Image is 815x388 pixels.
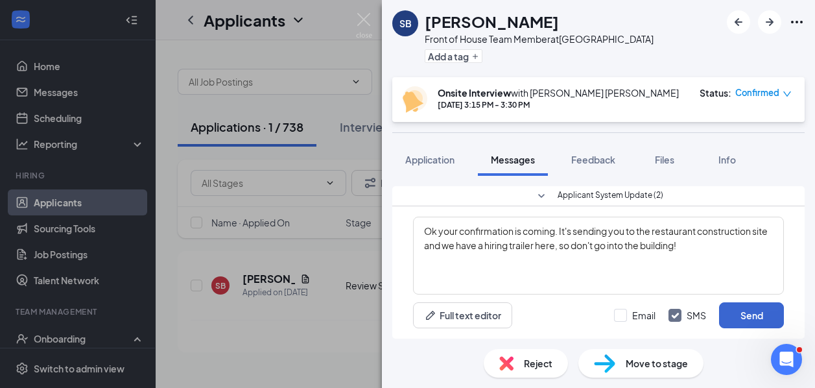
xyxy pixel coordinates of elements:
span: Reject [524,356,552,370]
h1: [PERSON_NAME] [425,10,559,32]
b: Onsite Interview [438,87,511,99]
div: with [PERSON_NAME] [PERSON_NAME] [438,86,679,99]
button: ArrowRight [758,10,781,34]
span: Application [405,154,455,165]
span: Confirmed [735,86,779,99]
span: Applicant System Update (2) [558,189,663,204]
svg: ArrowRight [762,14,777,30]
span: Feedback [571,154,615,165]
span: Info [718,154,736,165]
div: Front of House Team Member at [GEOGRAPHIC_DATA] [425,32,654,45]
button: ArrowLeftNew [727,10,750,34]
button: PlusAdd a tag [425,49,482,63]
span: down [783,90,792,99]
iframe: Intercom live chat [771,344,802,375]
svg: Plus [471,53,479,60]
div: Status : [700,86,731,99]
textarea: Ok your confirmation is coming. It's sending you to the restaurant construction site and we have ... [413,217,784,295]
button: Send [719,302,784,328]
button: Full text editorPen [413,302,512,328]
svg: Pen [424,309,437,322]
div: [DATE] 3:15 PM - 3:30 PM [438,99,679,110]
span: Move to stage [626,356,688,370]
div: SB [399,17,412,30]
span: Files [655,154,674,165]
svg: ArrowLeftNew [731,14,746,30]
button: SmallChevronDownApplicant System Update (2) [534,189,663,204]
svg: SmallChevronDown [534,189,549,204]
span: Messages [491,154,535,165]
svg: Ellipses [789,14,805,30]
